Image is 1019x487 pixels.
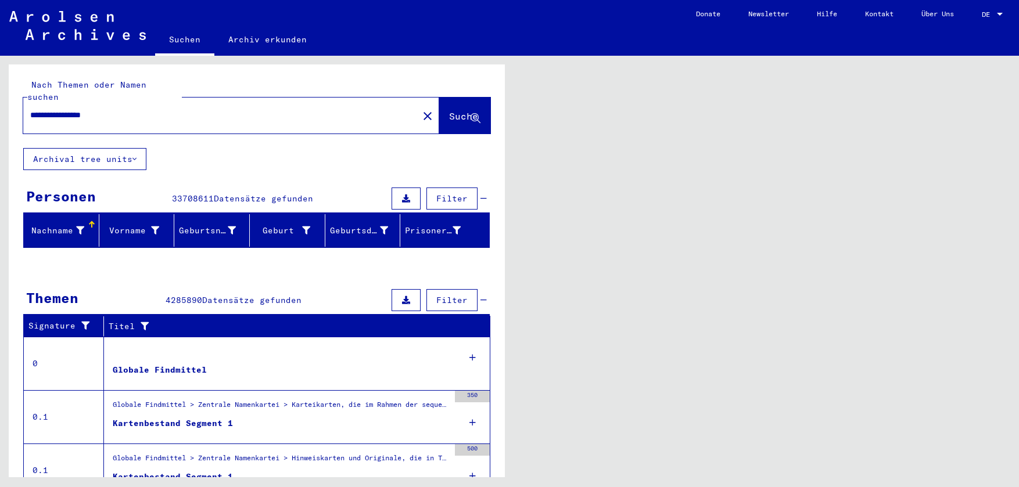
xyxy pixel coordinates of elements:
[214,26,321,53] a: Archiv erkunden
[254,225,310,237] div: Geburt‏
[24,214,99,247] mat-header-cell: Nachname
[400,214,489,247] mat-header-cell: Prisoner #
[24,337,104,390] td: 0
[166,295,202,305] span: 4285890
[330,225,389,237] div: Geburtsdatum
[416,104,439,127] button: Clear
[26,287,78,308] div: Themen
[155,26,214,56] a: Suchen
[426,187,478,210] button: Filter
[113,399,449,416] div: Globale Findmittel > Zentrale Namenkartei > Karteikarten, die im Rahmen der sequentiellen Massend...
[27,80,146,102] mat-label: Nach Themen oder Namen suchen
[254,221,325,240] div: Geburt‏
[982,10,995,19] span: DE
[113,471,233,483] div: Kartenbestand Segment 1
[455,444,490,456] div: 500
[113,453,449,469] div: Globale Findmittel > Zentrale Namenkartei > Hinweiskarten und Originale, die in T/D-Fällen aufgef...
[28,225,84,237] div: Nachname
[250,214,325,247] mat-header-cell: Geburt‏
[426,289,478,311] button: Filter
[405,221,475,240] div: Prisoner #
[214,193,313,204] span: Datensätze gefunden
[439,98,490,134] button: Suche
[172,193,214,204] span: 33708611
[26,186,96,207] div: Personen
[174,214,250,247] mat-header-cell: Geburtsname
[436,193,468,204] span: Filter
[436,295,468,305] span: Filter
[179,225,236,237] div: Geburtsname
[104,221,174,240] div: Vorname
[405,225,461,237] div: Prisoner #
[23,148,146,170] button: Archival tree units
[99,214,175,247] mat-header-cell: Vorname
[104,225,160,237] div: Vorname
[113,364,207,376] div: Globale Findmittel
[28,317,106,336] div: Signature
[421,109,435,123] mat-icon: close
[28,221,99,240] div: Nachname
[9,11,146,40] img: Arolsen_neg.svg
[113,417,233,430] div: Kartenbestand Segment 1
[109,320,467,333] div: Titel
[455,391,490,402] div: 350
[202,295,302,305] span: Datensätze gefunden
[24,390,104,443] td: 0.1
[325,214,401,247] mat-header-cell: Geburtsdatum
[179,221,250,240] div: Geburtsname
[109,317,479,336] div: Titel
[330,221,403,240] div: Geburtsdatum
[28,320,95,332] div: Signature
[449,110,478,122] span: Suche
